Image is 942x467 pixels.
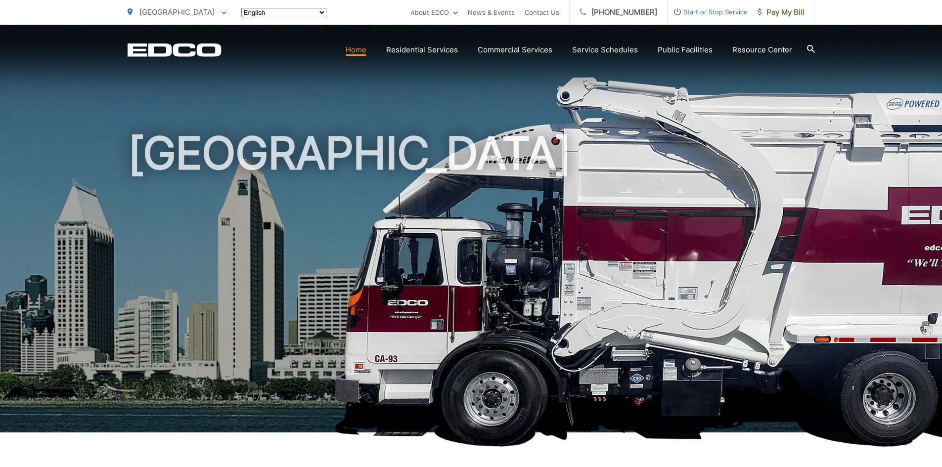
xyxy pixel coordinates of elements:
a: EDCD logo. Return to the homepage. [128,43,222,57]
span: Pay My Bill [758,6,805,18]
span: [GEOGRAPHIC_DATA] [139,7,215,17]
a: Residential Services [386,44,458,56]
a: News & Events [468,6,515,18]
select: Select a language [241,8,326,17]
a: Contact Us [525,6,559,18]
a: About EDCO [410,6,458,18]
a: Service Schedules [572,44,638,56]
a: Public Facilities [658,44,713,56]
a: Resource Center [732,44,792,56]
a: Home [346,44,366,56]
h1: [GEOGRAPHIC_DATA] [128,128,815,441]
a: Commercial Services [478,44,552,56]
